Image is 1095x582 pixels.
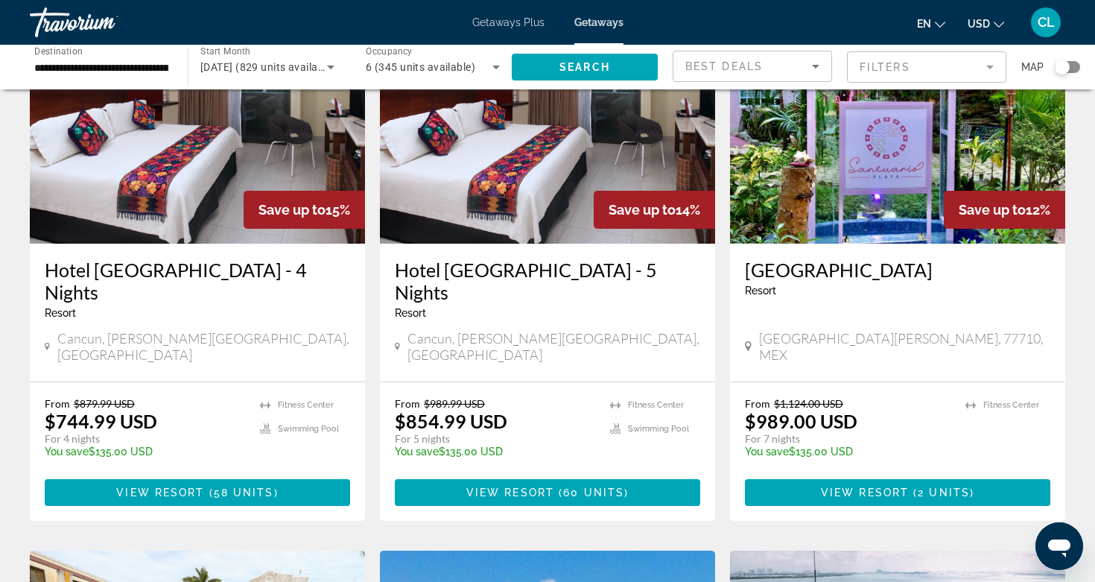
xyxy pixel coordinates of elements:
[424,397,485,410] span: $989.99 USD
[244,191,365,229] div: 15%
[57,330,350,363] span: Cancun, [PERSON_NAME][GEOGRAPHIC_DATA], [GEOGRAPHIC_DATA]
[745,432,950,446] p: For 7 nights
[74,397,135,410] span: $879.99 USD
[968,18,990,30] span: USD
[278,400,334,410] span: Fitness Center
[944,191,1065,229] div: 12%
[200,46,250,57] span: Start Month
[466,487,554,499] span: View Resort
[258,202,326,218] span: Save up to
[745,479,1050,506] button: View Resort(2 units)
[1035,522,1083,570] iframe: Button to launch messaging window
[563,487,624,499] span: 60 units
[917,13,945,34] button: Change language
[214,487,274,499] span: 58 units
[917,18,931,30] span: en
[774,397,843,410] span: $1,124.00 USD
[685,57,819,75] mat-select: Sort by
[30,5,365,244] img: DY40I01X.jpg
[395,479,700,506] button: View Resort(60 units)
[759,330,1050,363] span: [GEOGRAPHIC_DATA][PERSON_NAME], 77710, MEX
[395,446,595,458] p: $135.00 USD
[395,307,426,319] span: Resort
[45,432,245,446] p: For 4 nights
[559,61,610,73] span: Search
[407,330,700,363] span: Cancun, [PERSON_NAME][GEOGRAPHIC_DATA], [GEOGRAPHIC_DATA]
[395,410,507,432] p: $854.99 USD
[628,400,684,410] span: Fitness Center
[745,259,1050,281] a: [GEOGRAPHIC_DATA]
[909,487,974,499] span: ( )
[847,51,1006,83] button: Filter
[745,446,950,458] p: $135.00 USD
[45,446,89,458] span: You save
[472,16,545,28] a: Getaways Plus
[1038,15,1055,30] span: CL
[395,397,420,410] span: From
[278,424,339,434] span: Swimming Pool
[512,54,658,80] button: Search
[45,410,157,432] p: $744.99 USD
[45,397,70,410] span: From
[745,285,776,297] span: Resort
[116,487,204,499] span: View Resort
[30,3,179,42] a: Travorium
[745,446,789,458] span: You save
[745,410,857,432] p: $989.00 USD
[45,479,350,506] button: View Resort(58 units)
[918,487,970,499] span: 2 units
[574,16,623,28] a: Getaways
[395,446,439,458] span: You save
[745,397,770,410] span: From
[554,487,629,499] span: ( )
[628,424,689,434] span: Swimming Pool
[395,432,595,446] p: For 5 nights
[395,259,700,303] a: Hotel [GEOGRAPHIC_DATA] - 5 Nights
[609,202,676,218] span: Save up to
[45,307,76,319] span: Resort
[204,487,278,499] span: ( )
[380,5,715,244] img: DY40I01X.jpg
[34,45,83,56] span: Destination
[366,61,475,73] span: 6 (345 units available)
[730,5,1065,244] img: ii_mvy1.jpg
[685,60,763,72] span: Best Deals
[1021,57,1044,78] span: Map
[45,446,245,458] p: $135.00 USD
[594,191,715,229] div: 14%
[959,202,1026,218] span: Save up to
[821,487,909,499] span: View Resort
[366,46,413,57] span: Occupancy
[983,400,1039,410] span: Fitness Center
[45,259,350,303] a: Hotel [GEOGRAPHIC_DATA] - 4 Nights
[968,13,1004,34] button: Change currency
[200,61,336,73] span: [DATE] (829 units available)
[1026,7,1065,38] button: User Menu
